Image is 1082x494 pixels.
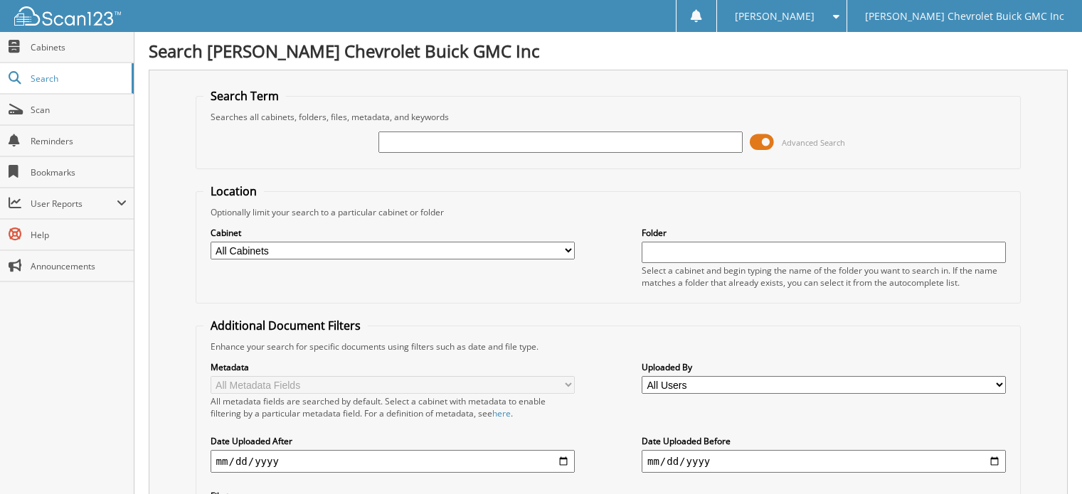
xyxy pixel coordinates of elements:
[31,41,127,53] span: Cabinets
[211,435,575,447] label: Date Uploaded After
[735,12,815,21] span: [PERSON_NAME]
[203,183,264,199] legend: Location
[31,166,127,178] span: Bookmarks
[211,395,575,419] div: All metadata fields are searched by default. Select a cabinet with metadata to enable filtering b...
[211,361,575,373] label: Metadata
[211,450,575,473] input: start
[31,260,127,272] span: Announcements
[782,137,845,148] span: Advanced Search
[149,39,1068,63] h1: Search [PERSON_NAME] Chevrolet Buick GMC Inc
[31,104,127,116] span: Scan
[642,227,1006,239] label: Folder
[211,227,575,239] label: Cabinet
[642,264,1006,289] div: Select a cabinet and begin typing the name of the folder you want to search in. If the name match...
[31,73,124,85] span: Search
[492,407,511,419] a: here
[203,340,1014,353] div: Enhance your search for specific documents using filters such as date and file type.
[31,135,127,147] span: Reminders
[642,450,1006,473] input: end
[642,361,1006,373] label: Uploaded By
[203,88,286,104] legend: Search Term
[31,229,127,241] span: Help
[203,206,1014,218] div: Optionally limit your search to a particular cabinet or folder
[865,12,1064,21] span: [PERSON_NAME] Chevrolet Buick GMC Inc
[642,435,1006,447] label: Date Uploaded Before
[203,318,368,333] legend: Additional Document Filters
[31,198,117,210] span: User Reports
[203,111,1014,123] div: Searches all cabinets, folders, files, metadata, and keywords
[14,6,121,26] img: scan123-logo-white.svg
